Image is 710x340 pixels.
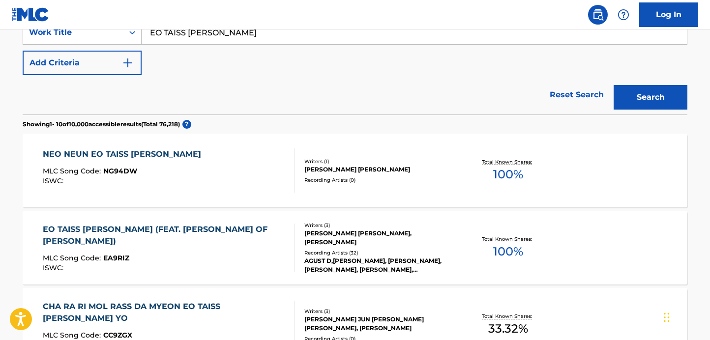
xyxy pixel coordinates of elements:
[661,293,710,340] div: 채팅 위젯
[43,148,206,160] div: NEO NEUN EO TAISS [PERSON_NAME]
[588,5,608,25] a: Public Search
[488,320,528,338] span: 33.32 %
[23,134,687,207] a: NEO NEUN EO TAISS [PERSON_NAME]MLC Song Code:NG94DWISWC:Writers (1)[PERSON_NAME] [PERSON_NAME]Rec...
[43,167,103,175] span: MLC Song Code :
[614,85,687,110] button: Search
[304,249,453,256] div: Recording Artists ( 32 )
[29,27,118,38] div: Work Title
[614,5,633,25] div: Help
[618,9,629,21] img: help
[304,315,453,333] div: [PERSON_NAME] JUN [PERSON_NAME] [PERSON_NAME], [PERSON_NAME]
[661,293,710,340] iframe: Chat Widget
[304,229,453,247] div: [PERSON_NAME] [PERSON_NAME], [PERSON_NAME]
[23,51,142,75] button: Add Criteria
[122,57,134,69] img: 9d2ae6d4665cec9f34b9.svg
[304,176,453,184] div: Recording Artists ( 0 )
[103,167,137,175] span: NG94DW
[12,7,50,22] img: MLC Logo
[43,224,287,247] div: EO TAISS [PERSON_NAME] (FEAT. [PERSON_NAME] OF [PERSON_NAME])
[304,165,453,174] div: [PERSON_NAME] [PERSON_NAME]
[43,176,66,185] span: ISWC :
[43,254,103,262] span: MLC Song Code :
[43,263,66,272] span: ISWC :
[182,120,191,129] span: ?
[482,312,534,320] p: Total Known Shares:
[43,301,287,324] div: CHA RA RI MOL RASS DA MYEON EO TAISS [PERSON_NAME] YO
[482,235,534,243] p: Total Known Shares:
[493,166,523,183] span: 100 %
[304,256,453,274] div: AGUST D,[PERSON_NAME], [PERSON_NAME],[PERSON_NAME], [PERSON_NAME],[PERSON_NAME] OF [PERSON_NAME],...
[23,120,180,129] p: Showing 1 - 10 of 10,000 accessible results (Total 76,218 )
[482,158,534,166] p: Total Known Shares:
[103,254,129,262] span: EA9RIZ
[639,2,698,27] a: Log In
[304,222,453,229] div: Writers ( 3 )
[592,9,604,21] img: search
[43,331,103,340] span: MLC Song Code :
[545,84,609,106] a: Reset Search
[493,243,523,260] span: 100 %
[103,331,132,340] span: CC9ZGX
[304,158,453,165] div: Writers ( 1 )
[304,308,453,315] div: Writers ( 3 )
[23,211,687,284] a: EO TAISS [PERSON_NAME] (FEAT. [PERSON_NAME] OF [PERSON_NAME])MLC Song Code:EA9RIZISWC:Writers (3)...
[23,20,687,114] form: Search Form
[664,303,670,332] div: 드래그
